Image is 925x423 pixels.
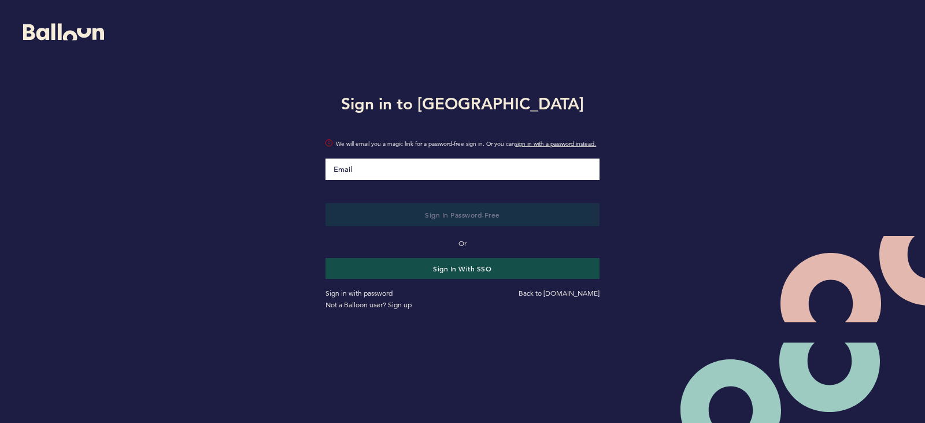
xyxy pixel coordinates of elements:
[325,203,599,226] button: Sign in Password-Free
[519,289,600,297] a: Back to [DOMAIN_NAME]
[336,138,599,150] span: We will email you a magic link for a password-free sign in. Or you can
[317,92,608,115] h1: Sign in to [GEOGRAPHIC_DATA]
[325,289,393,297] a: Sign in with password
[325,159,599,180] input: Email
[325,238,599,249] p: Or
[325,258,599,279] button: Sign in with SSO
[515,140,596,148] a: sign in with a password instead.
[325,300,412,309] a: Not a Balloon user? Sign up
[425,210,500,219] span: Sign in Password-Free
